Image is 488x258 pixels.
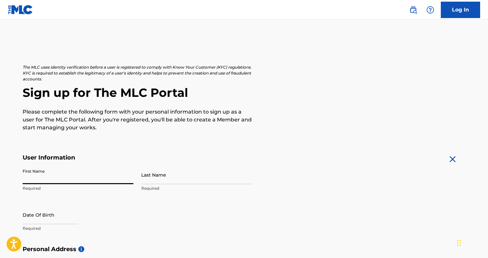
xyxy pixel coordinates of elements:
[23,226,133,231] p: Required
[407,3,420,16] a: Public Search
[141,185,252,191] p: Required
[23,154,252,161] h5: User Information
[23,185,133,191] p: Required
[8,5,33,14] img: MLC Logo
[23,108,252,132] p: Please complete the following form with your personal information to sign up as a user for The ML...
[424,3,437,16] div: Help
[78,246,84,252] span: i
[455,226,488,258] iframe: Chat Widget
[457,233,461,253] div: Drag
[441,2,480,18] a: Log In
[23,246,466,253] h5: Personal Address
[447,154,458,164] img: close
[23,64,252,82] p: The MLC uses identity verification before a user is registered to comply with Know Your Customer ...
[409,6,417,14] img: search
[426,6,434,14] img: help
[23,85,466,100] h2: Sign up for The MLC Portal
